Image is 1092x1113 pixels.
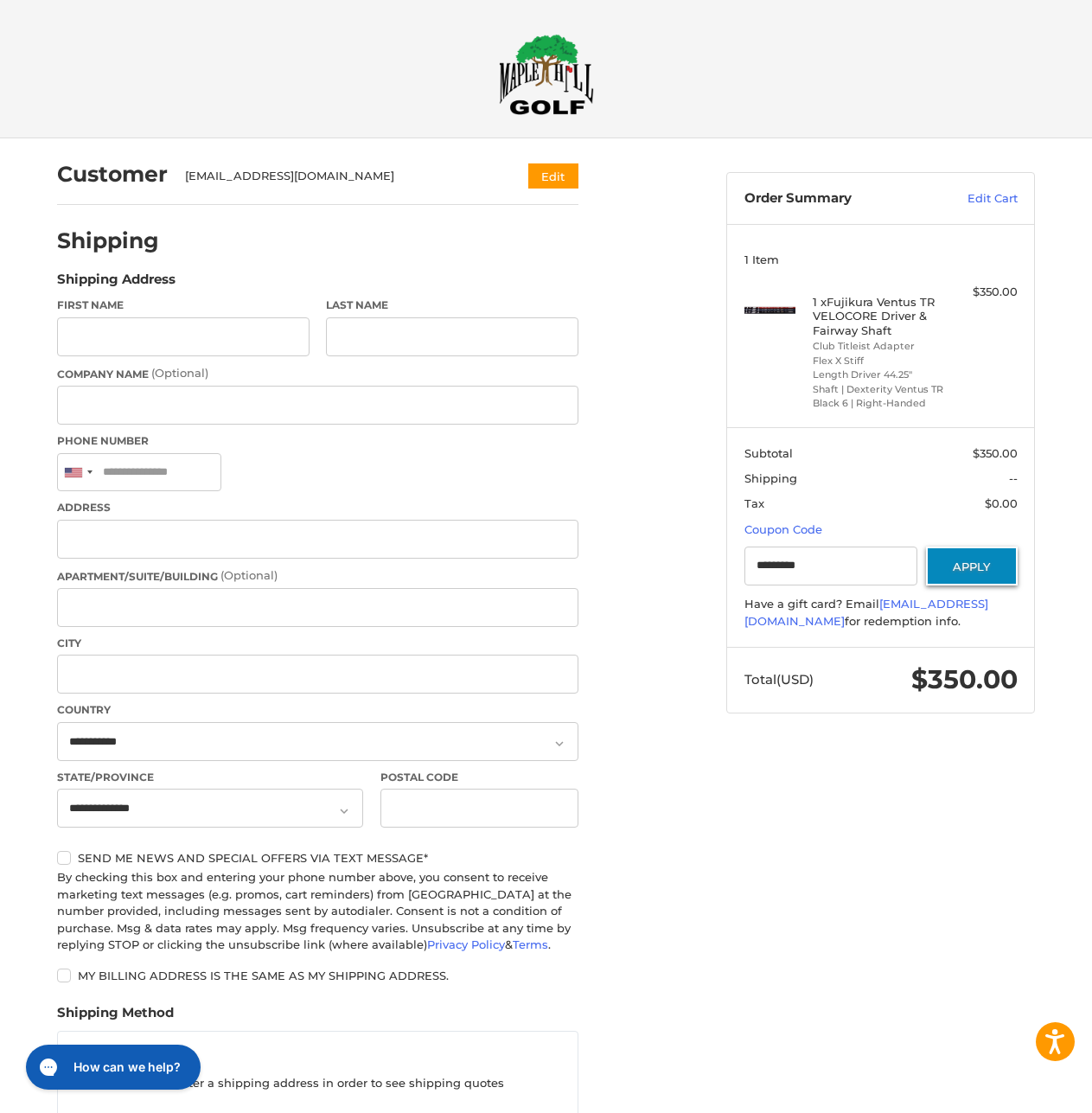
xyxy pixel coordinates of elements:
div: $350.00 [949,284,1018,301]
span: $350.00 [973,446,1018,460]
h2: Customer [57,161,168,188]
legend: Shipping Method [57,1003,174,1031]
iframe: Gorgias live chat messenger [17,1039,206,1096]
li: Shaft | Dexterity Ventus TR Black 6 | Right-Handed [813,382,945,411]
div: Have a gift card? Email for redemption info. [744,596,1018,630]
span: $0.00 [985,496,1018,510]
label: First Name [57,297,310,313]
span: Total (USD) [744,671,814,688]
h3: Order Summary [744,190,930,208]
span: $350.00 [911,663,1018,695]
img: Maple Hill Golf [499,34,594,115]
button: Edit [528,163,578,189]
label: Postal Code [380,770,579,785]
a: Terms [513,937,548,951]
label: My billing address is the same as my shipping address. [57,969,578,982]
h2: Shipping [57,227,159,254]
h3: 1 Item [744,253,1018,266]
button: Apply [926,547,1018,585]
label: Company Name [57,365,578,382]
span: -- [1009,471,1018,485]
li: Club Titleist Adapter [813,339,945,354]
label: Phone Number [57,433,578,449]
legend: Shipping Address [57,270,176,297]
h4: 1 x Fujikura Ventus TR VELOCORE Driver & Fairway Shaft [813,295,945,337]
span: Subtotal [744,446,793,460]
a: Coupon Code [744,522,822,536]
small: (Optional) [220,568,278,582]
div: By checking this box and entering your phone number above, you consent to receive marketing text ... [57,869,578,954]
p: Please enter a shipping address in order to see shipping quotes [58,1067,578,1101]
label: Last Name [326,297,578,313]
div: United States: +1 [58,454,98,491]
a: Edit Cart [930,190,1018,208]
span: Shipping [744,471,797,485]
label: Country [57,702,578,718]
label: City [57,636,578,651]
li: Length Driver 44.25" [813,368,945,382]
label: Send me news and special offers via text message* [57,851,578,865]
small: (Optional) [151,366,208,380]
span: Tax [744,496,764,510]
a: [EMAIL_ADDRESS][DOMAIN_NAME] [744,597,988,628]
label: State/Province [57,770,363,785]
input: Gift Certificate or Coupon Code [744,547,918,585]
a: Privacy Policy [427,937,505,951]
label: Apartment/Suite/Building [57,567,578,585]
label: Address [57,500,578,515]
li: Flex X Stiff [813,354,945,368]
div: [EMAIL_ADDRESS][DOMAIN_NAME] [185,168,495,185]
